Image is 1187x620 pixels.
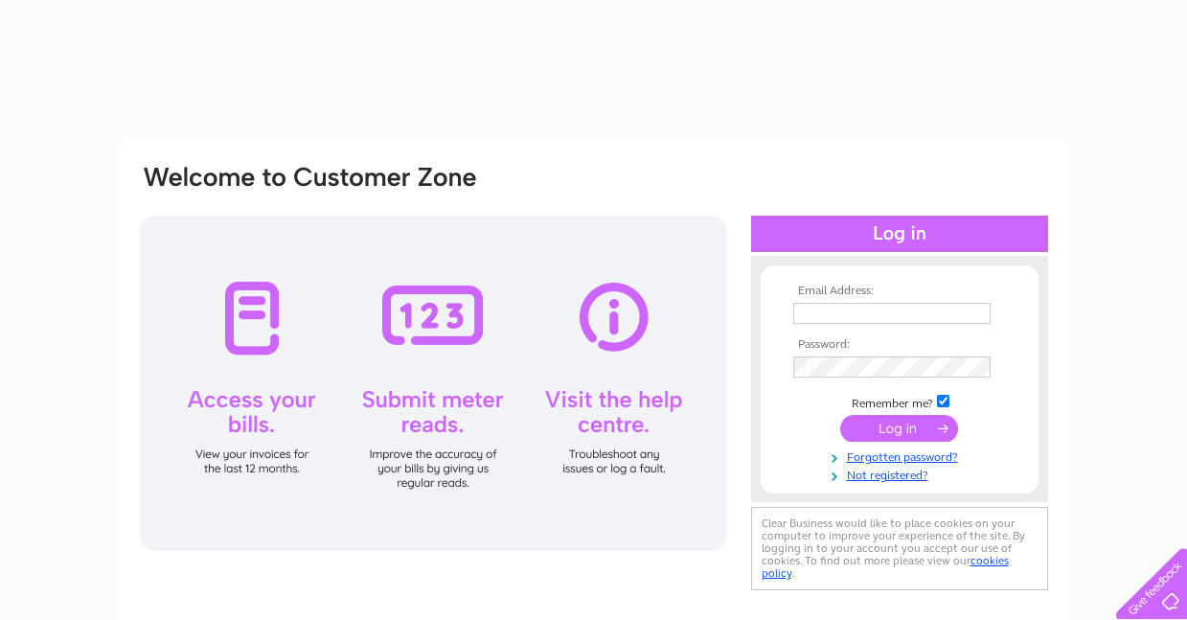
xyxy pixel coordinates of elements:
td: Remember me? [788,392,1011,411]
input: Submit [840,415,958,442]
th: Email Address: [788,285,1011,298]
a: Not registered? [793,465,1011,483]
a: cookies policy [762,554,1009,580]
div: Clear Business would like to place cookies on your computer to improve your experience of the sit... [751,507,1048,590]
a: Forgotten password? [793,447,1011,465]
th: Password: [788,338,1011,352]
